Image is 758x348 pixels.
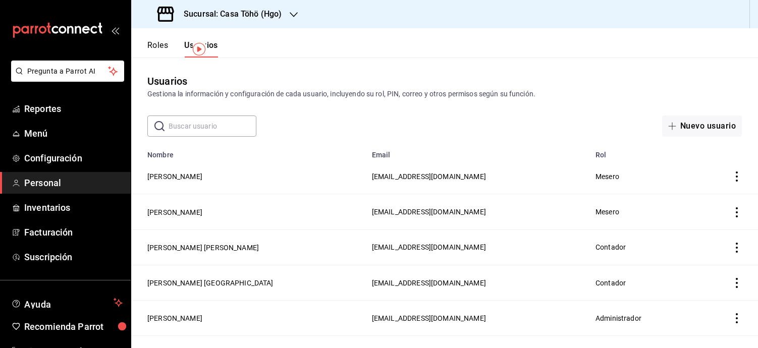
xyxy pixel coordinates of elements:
button: open_drawer_menu [111,26,119,34]
span: Mesero [595,208,619,216]
input: Buscar usuario [169,116,256,136]
h3: Sucursal: Casa Töhö (Hgo) [176,8,282,20]
button: actions [732,171,742,182]
th: Rol [589,145,712,159]
div: Gestiona la información y configuración de cada usuario, incluyendo su rol, PIN, correo y otros p... [147,89,742,99]
span: Menú [24,127,123,140]
button: actions [732,278,742,288]
button: Nuevo usuario [662,115,742,137]
button: Roles [147,40,168,57]
span: Suscripción [24,250,123,264]
span: Configuración [24,151,123,165]
button: [PERSON_NAME] [PERSON_NAME] [147,243,259,253]
a: Pregunta a Parrot AI [7,73,124,84]
span: Contador [595,243,626,251]
span: Administrador [595,314,641,322]
span: [EMAIL_ADDRESS][DOMAIN_NAME] [372,172,486,181]
button: actions [732,313,742,323]
span: Reportes [24,102,123,115]
button: [PERSON_NAME] [147,313,202,323]
span: Mesero [595,172,619,181]
button: Usuarios [184,40,218,57]
button: [PERSON_NAME] [GEOGRAPHIC_DATA] [147,278,274,288]
span: [EMAIL_ADDRESS][DOMAIN_NAME] [372,243,486,251]
button: actions [732,243,742,253]
span: [EMAIL_ADDRESS][DOMAIN_NAME] [372,279,486,287]
button: [PERSON_NAME] [147,207,202,217]
th: Email [366,145,589,159]
span: Facturación [24,225,123,239]
span: Personal [24,176,123,190]
span: Pregunta a Parrot AI [27,66,109,77]
span: [EMAIL_ADDRESS][DOMAIN_NAME] [372,314,486,322]
button: Pregunta a Parrot AI [11,61,124,82]
span: [EMAIL_ADDRESS][DOMAIN_NAME] [372,208,486,216]
span: Contador [595,279,626,287]
img: Tooltip marker [193,43,205,55]
th: Nombre [131,145,366,159]
span: Inventarios [24,201,123,214]
div: navigation tabs [147,40,218,57]
button: actions [732,207,742,217]
div: Usuarios [147,74,187,89]
span: Ayuda [24,297,110,309]
span: Recomienda Parrot [24,320,123,333]
button: [PERSON_NAME] [147,171,202,182]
